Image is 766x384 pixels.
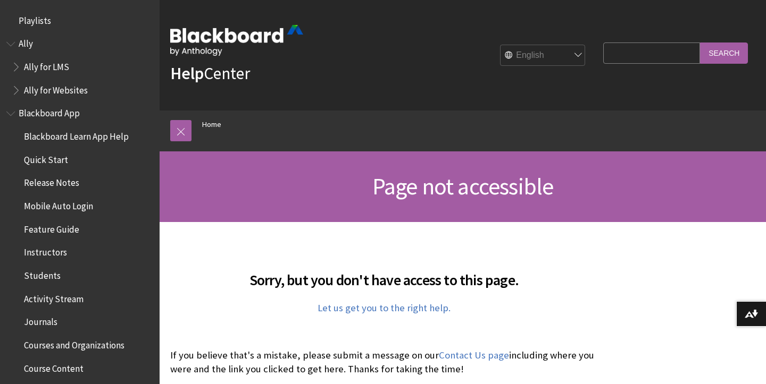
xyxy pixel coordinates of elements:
[24,267,61,281] span: Students
[19,35,33,49] span: Ally
[24,174,79,189] span: Release Notes
[501,45,586,66] select: Site Language Selector
[170,25,303,56] img: Blackboard by Anthology
[24,220,79,235] span: Feature Guide
[372,172,554,201] span: Page not accessible
[170,348,598,376] p: If you believe that's a mistake, please submit a message on our including where you were and the ...
[24,58,69,72] span: Ally for LMS
[24,197,93,211] span: Mobile Auto Login
[24,313,57,328] span: Journals
[24,127,129,142] span: Blackboard Learn App Help
[700,42,748,63] input: Search
[19,105,80,119] span: Blackboard App
[24,290,84,304] span: Activity Stream
[6,12,153,30] nav: Book outline for Playlists
[24,336,124,351] span: Courses and Organizations
[24,151,68,165] span: Quick Start
[170,63,250,84] a: HelpCenter
[318,302,451,314] a: Let us get you to the right help.
[24,360,84,374] span: Course Content
[6,35,153,99] nav: Book outline for Anthology Ally Help
[439,349,509,362] a: Contact Us page
[19,12,51,26] span: Playlists
[202,118,221,131] a: Home
[170,63,204,84] strong: Help
[24,244,67,258] span: Instructors
[24,81,88,96] span: Ally for Websites
[170,256,598,291] h2: Sorry, but you don't have access to this page.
